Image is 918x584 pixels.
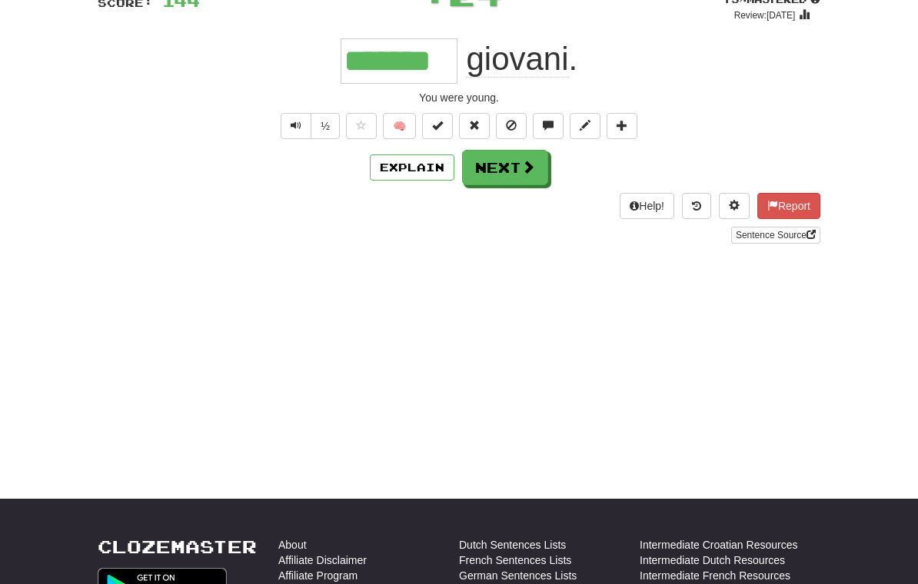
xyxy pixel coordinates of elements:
div: You were young. [98,90,820,105]
a: Affiliate Disclaimer [278,552,367,568]
button: Add to collection (alt+a) [607,113,637,139]
a: Clozemaster [98,537,257,556]
button: Discuss sentence (alt+u) [533,113,564,139]
a: About [278,537,307,552]
button: ½ [311,113,340,139]
span: . [457,41,577,78]
button: Help! [620,193,674,219]
button: Favorite sentence (alt+f) [346,113,377,139]
a: Dutch Sentences Lists [459,537,566,552]
a: Sentence Source [731,227,820,244]
button: Edit sentence (alt+d) [570,113,600,139]
a: Intermediate Croatian Resources [640,537,797,552]
button: Set this sentence to 100% Mastered (alt+m) [422,113,453,139]
span: giovani [466,41,568,78]
button: Ignore sentence (alt+i) [496,113,527,139]
button: Reset to 0% Mastered (alt+r) [459,113,490,139]
button: Next [462,150,548,185]
a: Intermediate Dutch Resources [640,552,785,568]
button: 🧠 [383,113,416,139]
button: Report [757,193,820,219]
a: Affiliate Program [278,568,358,583]
button: Explain [370,154,454,181]
small: Review: [DATE] [734,10,796,21]
a: Intermediate French Resources [640,568,790,583]
a: German Sentences Lists [459,568,577,583]
button: Play sentence audio (ctl+space) [281,113,311,139]
div: Text-to-speech controls [278,113,340,139]
a: French Sentences Lists [459,552,571,568]
button: Round history (alt+y) [682,193,711,219]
